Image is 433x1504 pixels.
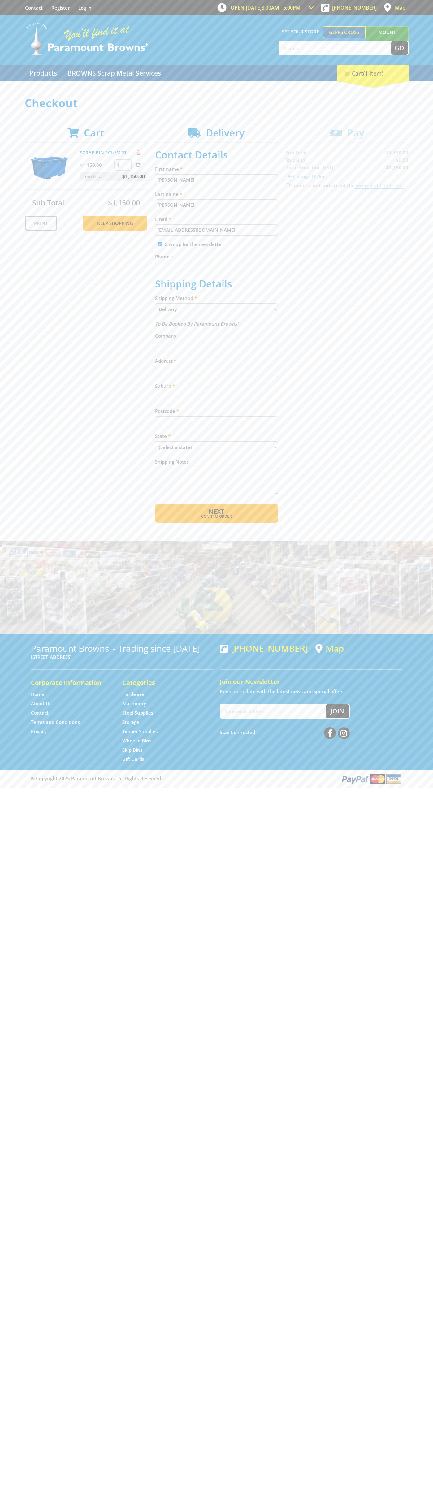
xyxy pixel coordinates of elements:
[206,126,245,139] span: Delivery
[25,216,57,231] a: Print
[122,756,144,763] a: Go to the Gift Cards page
[262,4,301,11] span: 8:00am - 5:00pm
[155,303,278,315] select: Please select a shipping method.
[155,215,278,223] label: Email
[80,172,147,181] p: Item total:
[155,224,278,236] input: Please enter your email address.
[31,728,47,735] a: Go to the Privacy page
[31,700,51,707] a: Go to the About Us page
[155,432,278,440] label: State
[391,41,408,55] button: Go
[122,700,146,707] a: Go to the Machinery page
[326,704,349,718] button: Join
[279,41,391,55] input: Search
[83,216,147,231] a: Keep Shopping
[122,172,145,181] span: $1,150.00
[25,22,149,56] img: Paramount Browns'
[220,704,326,718] input: Your email address
[80,149,126,156] a: SCRAP BIN 2CU/MTR
[155,416,278,427] input: Please enter your postcode.
[155,253,278,260] label: Phone
[155,407,278,415] label: Postcode
[136,149,141,156] a: Remove from cart
[84,126,104,139] span: Cart
[165,241,223,247] label: Sign up for the newsletter
[155,357,278,365] label: Address
[122,747,142,753] a: Go to the Skip Bins page
[31,678,110,687] h5: Corporate Information
[155,332,278,339] label: Company
[220,725,350,740] div: Stay Connected
[78,5,92,11] a: Log in
[122,710,153,716] a: Go to the Steel Supplies page
[122,737,151,744] a: Go to the Wheelie Bins page
[155,504,278,523] button: Next Confirm order
[80,161,113,169] p: $1,150.00
[323,26,366,38] a: Gepps Cross
[155,391,278,402] input: Please enter your suburb.
[155,366,278,377] input: Please enter your address.
[340,773,402,784] img: PayPal, Mastercard, Visa accepted
[155,278,278,290] h2: Shipping Details
[31,719,80,725] a: Go to the Terms and Conditions page
[108,198,140,208] span: $1,150.00
[220,677,402,686] h5: Join our Newsletter
[155,165,278,173] label: First name
[155,294,278,302] label: Shipping Method
[25,97,409,109] h1: Checkout
[155,382,278,390] label: Suburb
[155,149,278,161] h2: Contact Details
[363,70,383,77] span: (1 item)
[122,719,139,725] a: Go to the Storage page
[122,728,158,735] a: Go to the Timber Supplies page
[155,321,238,327] em: To Be Booked By Paramount Browns'
[315,643,344,654] a: View a map of Gepps Cross location
[155,262,278,273] input: Please enter your telephone number.
[25,5,43,11] a: Go to the Contact page
[31,149,68,186] img: SCRAP BIN 2CU/MTR
[155,190,278,198] label: Last name
[155,458,278,465] label: Shipping Notes
[220,688,402,695] p: Keep up to date with the latest news and special offers.
[220,643,308,653] div: [PHONE_NUMBER]
[31,691,44,698] a: Go to the Home page
[337,65,409,81] div: Cart
[63,65,166,81] a: Go to the BROWNS Scrap Metal Services page
[25,773,409,784] div: ® Copyright 2025 Paramount Browns'. All Rights Reserved.
[155,199,278,210] input: Please enter your last name.
[155,174,278,185] input: Please enter your first name.
[122,678,201,687] h5: Categories
[32,198,64,208] span: Sub Total
[209,507,224,516] span: Next
[31,643,214,653] h3: Paramount Browns' - Trading since [DATE]
[168,515,265,518] span: Confirm order
[122,691,144,698] a: Go to the Hardware page
[366,26,409,50] a: Mount [PERSON_NAME]
[25,65,62,81] a: Go to the Products page
[31,653,214,661] p: [STREET_ADDRESS]
[279,26,323,37] span: Set your store
[155,441,278,453] select: Please select your state.
[231,4,301,11] span: OPEN [DATE]
[31,710,49,716] a: Go to the Contact page
[51,5,70,11] a: Go to the registration page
